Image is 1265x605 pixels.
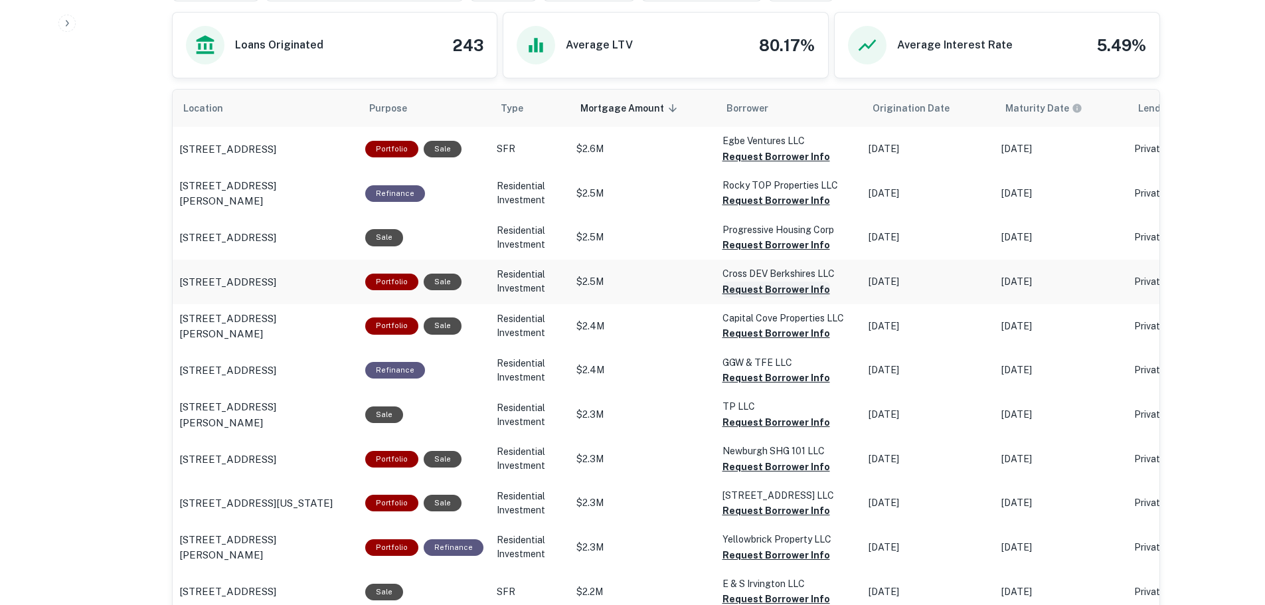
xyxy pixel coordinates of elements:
[424,141,462,157] div: Sale
[576,496,709,510] p: $2.3M
[869,363,988,377] p: [DATE]
[722,370,830,386] button: Request Borrower Info
[869,452,988,466] p: [DATE]
[452,33,483,57] h4: 243
[1134,541,1240,555] p: Private Money
[1005,101,1100,116] span: Maturity dates displayed may be estimated. Please contact the lender for the most accurate maturi...
[1134,585,1240,599] p: Private Money
[722,178,855,193] p: Rocky TOP Properties LLC
[869,541,988,555] p: [DATE]
[722,459,830,475] button: Request Borrower Info
[1134,142,1240,156] p: Private Money
[722,237,830,253] button: Request Borrower Info
[862,90,995,127] th: Origination Date
[179,584,276,600] p: [STREET_ADDRESS]
[1134,319,1240,333] p: Private Money
[873,100,967,116] span: Origination Date
[722,325,830,341] button: Request Borrower Info
[369,100,424,116] span: Purpose
[576,452,709,466] p: $2.3M
[365,362,425,379] div: This loan purpose was for refinancing
[179,495,352,511] a: [STREET_ADDRESS][US_STATE]
[869,187,988,201] p: [DATE]
[576,363,709,377] p: $2.4M
[1001,585,1121,599] p: [DATE]
[722,399,855,414] p: TP LLC
[722,149,830,165] button: Request Borrower Info
[497,585,563,599] p: SFR
[722,576,855,591] p: E & S Irvington LLC
[235,37,323,53] h6: Loans Originated
[179,363,276,379] p: [STREET_ADDRESS]
[424,317,462,334] div: Sale
[1134,187,1240,201] p: Private Money
[722,355,855,370] p: GGW & TFE LLC
[716,90,862,127] th: Borrower
[897,37,1013,53] h6: Average Interest Rate
[497,489,563,517] p: Residential Investment
[179,141,276,157] p: [STREET_ADDRESS]
[365,495,418,511] div: This is a portfolio loan with 2 properties
[179,274,352,290] a: [STREET_ADDRESS]
[497,445,563,473] p: Residential Investment
[1001,452,1121,466] p: [DATE]
[365,317,418,334] div: This is a portfolio loan with 2 properties
[490,90,570,127] th: Type
[1134,408,1240,422] p: Private Money
[179,584,352,600] a: [STREET_ADDRESS]
[576,275,709,289] p: $2.5M
[722,133,855,148] p: Egbe Ventures LLC
[1005,101,1082,116] div: Maturity dates displayed may be estimated. Please contact the lender for the most accurate maturi...
[365,274,418,290] div: This is a portfolio loan with 11 properties
[1001,496,1121,510] p: [DATE]
[566,37,633,53] h6: Average LTV
[722,547,830,563] button: Request Borrower Info
[179,399,352,430] a: [STREET_ADDRESS][PERSON_NAME]
[179,178,352,209] a: [STREET_ADDRESS][PERSON_NAME]
[1001,275,1121,289] p: [DATE]
[173,90,359,127] th: Location
[576,230,709,244] p: $2.5M
[1134,230,1240,244] p: Private Money
[497,312,563,340] p: Residential Investment
[1001,408,1121,422] p: [DATE]
[570,90,716,127] th: Mortgage Amount
[1001,319,1121,333] p: [DATE]
[424,274,462,290] div: Sale
[869,230,988,244] p: [DATE]
[497,179,563,207] p: Residential Investment
[497,224,563,252] p: Residential Investment
[722,488,855,503] p: [STREET_ADDRESS] LLC
[1005,101,1069,116] h6: Maturity Date
[424,495,462,511] div: Sale
[179,452,276,468] p: [STREET_ADDRESS]
[497,533,563,561] p: Residential Investment
[497,268,563,296] p: Residential Investment
[1199,499,1265,562] div: Chat Widget
[869,585,988,599] p: [DATE]
[179,532,352,563] p: [STREET_ADDRESS][PERSON_NAME]
[1134,275,1240,289] p: Private Money
[179,230,352,246] a: [STREET_ADDRESS]
[365,185,425,202] div: This loan purpose was for refinancing
[501,100,541,116] span: Type
[722,266,855,281] p: Cross DEV Berkshires LLC
[365,539,418,556] div: This is a portfolio loan with 4 properties
[365,406,403,423] div: Sale
[1134,363,1240,377] p: Private Money
[869,408,988,422] p: [DATE]
[179,452,352,468] a: [STREET_ADDRESS]
[497,142,563,156] p: SFR
[759,33,815,57] h4: 80.17%
[497,357,563,385] p: Residential Investment
[179,274,276,290] p: [STREET_ADDRESS]
[576,319,709,333] p: $2.4M
[722,282,830,298] button: Request Borrower Info
[365,141,418,157] div: This is a portfolio loan with 5 properties
[869,496,988,510] p: [DATE]
[1138,100,1195,116] span: Lender Type
[576,541,709,555] p: $2.3M
[722,193,830,209] button: Request Borrower Info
